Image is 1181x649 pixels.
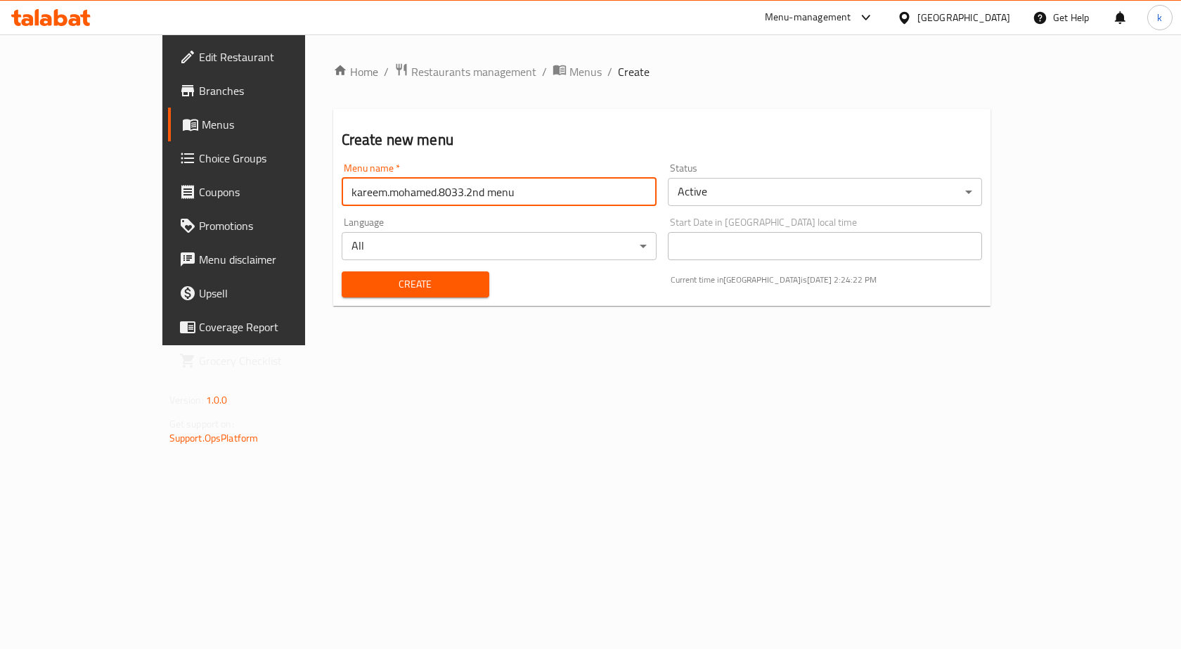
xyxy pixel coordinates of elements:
[199,49,349,65] span: Edit Restaurant
[168,141,360,175] a: Choice Groups
[168,344,360,378] a: Grocery Checklist
[553,63,602,81] a: Menus
[607,63,612,80] li: /
[199,217,349,234] span: Promotions
[342,178,657,206] input: Please enter Menu name
[618,63,650,80] span: Create
[199,184,349,200] span: Coupons
[394,63,536,81] a: Restaurants management
[671,274,983,286] p: Current time in [GEOGRAPHIC_DATA] is [DATE] 2:24:22 PM
[384,63,389,80] li: /
[199,251,349,268] span: Menu disclaimer
[411,63,536,80] span: Restaurants management
[1157,10,1162,25] span: k
[168,74,360,108] a: Branches
[168,276,360,310] a: Upsell
[202,116,349,133] span: Menus
[169,415,234,433] span: Get support on:
[168,108,360,141] a: Menus
[569,63,602,80] span: Menus
[168,209,360,243] a: Promotions
[342,129,983,150] h2: Create new menu
[206,391,228,409] span: 1.0.0
[917,10,1010,25] div: [GEOGRAPHIC_DATA]
[199,319,349,335] span: Coverage Report
[199,352,349,369] span: Grocery Checklist
[199,82,349,99] span: Branches
[765,9,851,26] div: Menu-management
[668,178,983,206] div: Active
[168,40,360,74] a: Edit Restaurant
[199,150,349,167] span: Choice Groups
[168,310,360,344] a: Coverage Report
[542,63,547,80] li: /
[168,243,360,276] a: Menu disclaimer
[333,63,991,81] nav: breadcrumb
[353,276,478,293] span: Create
[168,175,360,209] a: Coupons
[169,429,259,447] a: Support.OpsPlatform
[169,391,204,409] span: Version:
[342,271,489,297] button: Create
[342,232,657,260] div: All
[199,285,349,302] span: Upsell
